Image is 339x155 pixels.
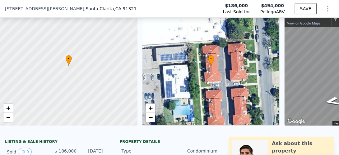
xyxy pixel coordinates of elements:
span: + [6,104,10,112]
div: Condominium [169,148,217,154]
a: View on Google Maps [287,21,321,25]
a: Zoom out [146,113,155,122]
span: Pellego ARV [260,9,285,15]
span: [STREET_ADDRESS][PERSON_NAME] [5,6,84,12]
div: Type [122,148,169,154]
span: − [6,113,10,121]
span: , CA 91321 [114,6,137,11]
div: LISTING & SALE HISTORY [5,139,105,145]
span: $ 186,000 [54,148,77,153]
span: , Santa Clarita [84,6,137,12]
span: − [148,113,152,121]
img: Google [286,117,307,126]
a: Show location on map [333,15,338,22]
span: $186,000 [225,2,248,9]
span: • [66,56,72,62]
span: • [208,56,214,62]
a: Zoom out [3,113,13,122]
a: Zoom in [3,104,13,113]
div: • [208,55,214,66]
span: + [148,104,152,112]
span: Last Sold for [223,9,250,15]
a: Open this area in Google Maps (opens a new window) [286,117,307,126]
div: Property details [120,139,220,144]
a: Zoom in [146,104,155,113]
div: • [66,55,72,66]
span: $494,000 [261,3,284,8]
button: Show Options [322,2,334,15]
button: SAVE [295,3,317,14]
div: Ask about this property [272,140,331,155]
